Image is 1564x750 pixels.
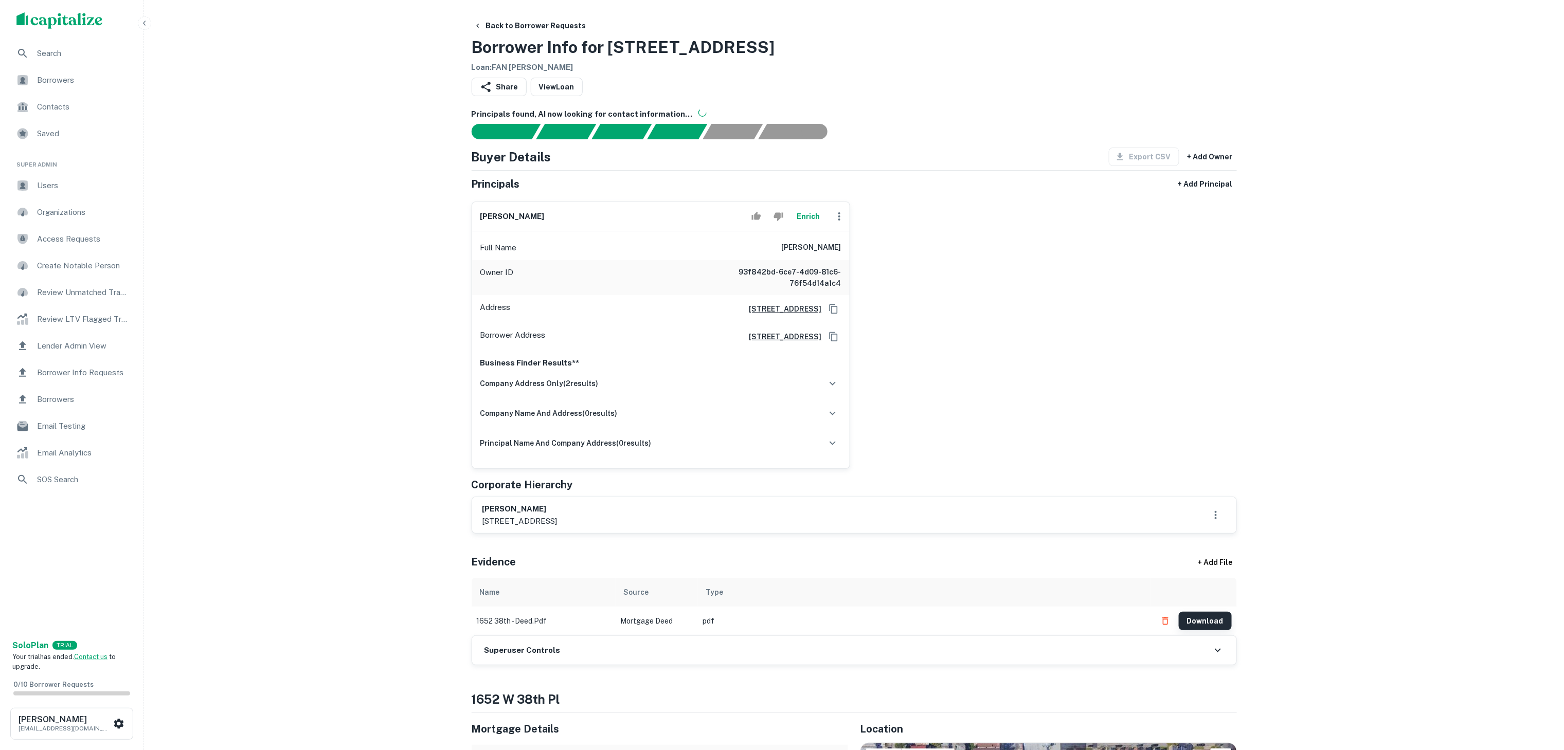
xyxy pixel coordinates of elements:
[482,515,558,527] p: [STREET_ADDRESS]
[19,724,111,733] p: [EMAIL_ADDRESS][DOMAIN_NAME]
[536,124,596,139] div: Your request is received and processing...
[10,708,133,740] button: [PERSON_NAME][EMAIL_ADDRESS][DOMAIN_NAME]
[12,653,116,671] span: Your trial has ended. to upgrade.
[37,393,129,406] span: Borrowers
[8,441,135,465] a: Email Analytics
[8,467,135,492] a: SOS Search
[826,301,841,317] button: Copy Address
[480,329,546,344] p: Borrower Address
[1513,668,1564,717] iframe: Chat Widget
[8,227,135,251] a: Access Requests
[8,200,135,225] a: Organizations
[1174,175,1237,193] button: + Add Principal
[37,47,129,60] span: Search
[480,357,841,369] p: Business Finder Results**
[8,68,135,93] a: Borrowers
[37,313,129,325] span: Review LTV Flagged Transactions
[37,233,129,245] span: Access Requests
[480,586,500,598] div: Name
[16,12,103,29] img: capitalize-logo.png
[8,414,135,438] a: Email Testing
[741,331,822,342] a: [STREET_ADDRESS]
[472,477,573,492] h5: Corporate Hierarchy
[8,334,135,358] a: Lender Admin View
[74,653,107,661] a: Contact us
[8,148,135,173] li: Super Admin
[480,378,599,389] h6: company address only ( 2 results)
[703,124,763,139] div: Principals found, still searching for contact information. This may take time...
[472,578,616,607] th: Name
[747,206,765,227] button: Accept
[472,578,1237,635] div: scrollable content
[12,641,48,650] strong: Solo Plan
[52,641,77,650] div: TRIAL
[706,586,724,598] div: Type
[718,266,841,289] h6: 93f842bd-6ce7-4d09-81c6-76f54d14a1c4
[616,607,698,635] td: Mortgage Deed
[616,578,698,607] th: Source
[472,721,848,737] h5: Mortgage Details
[8,307,135,332] a: Review LTV Flagged Transactions
[8,253,135,278] a: Create Notable Person
[480,301,511,317] p: Address
[472,554,516,570] h5: Evidence
[484,645,561,656] h6: Superuser Controls
[698,578,1151,607] th: Type
[459,124,536,139] div: Sending borrower request to AI...
[470,16,590,35] button: Back to Borrower Requests
[472,690,1237,708] h4: 1652 w 38th pl
[472,148,551,166] h4: Buyer Details
[472,78,527,96] button: Share
[8,41,135,66] a: Search
[472,35,775,60] h3: Borrower Info for [STREET_ADDRESS]
[480,437,652,449] h6: principal name and company address ( 0 results)
[1183,148,1237,166] button: + Add Owner
[472,176,520,192] h5: Principals
[591,124,652,139] div: Documents found, AI parsing details...
[480,408,618,419] h6: company name and address ( 0 results)
[12,639,48,652] a: SoloPlan
[480,211,545,223] h6: [PERSON_NAME]
[37,260,129,272] span: Create Notable Person
[482,503,558,515] h6: [PERSON_NAME]
[37,340,129,352] span: Lender Admin View
[759,124,840,139] div: AI fulfillment process complete.
[472,607,616,635] td: 1652 38th - deed.pdf
[480,242,517,254] p: Full Name
[8,280,135,305] a: Review Unmatched Transactions
[8,360,135,385] a: Borrower Info Requests
[741,303,822,315] a: [STREET_ADDRESS]
[782,242,841,254] h6: [PERSON_NAME]
[8,95,135,119] a: Contacts
[37,420,129,432] span: Email Testing
[8,173,135,198] div: Users
[480,266,514,289] p: Owner ID
[8,387,135,412] a: Borrowers
[37,101,129,113] span: Contacts
[792,206,825,227] button: Enrich
[472,62,775,74] h6: Loan : FAN [PERSON_NAME]
[19,716,111,724] h6: [PERSON_NAME]
[826,329,841,344] button: Copy Address
[698,607,1151,635] td: pdf
[8,121,135,146] a: Saved
[472,108,1237,120] h6: Principals found, AI now looking for contact information...
[531,78,583,96] a: ViewLoan
[37,367,129,379] span: Borrower Info Requests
